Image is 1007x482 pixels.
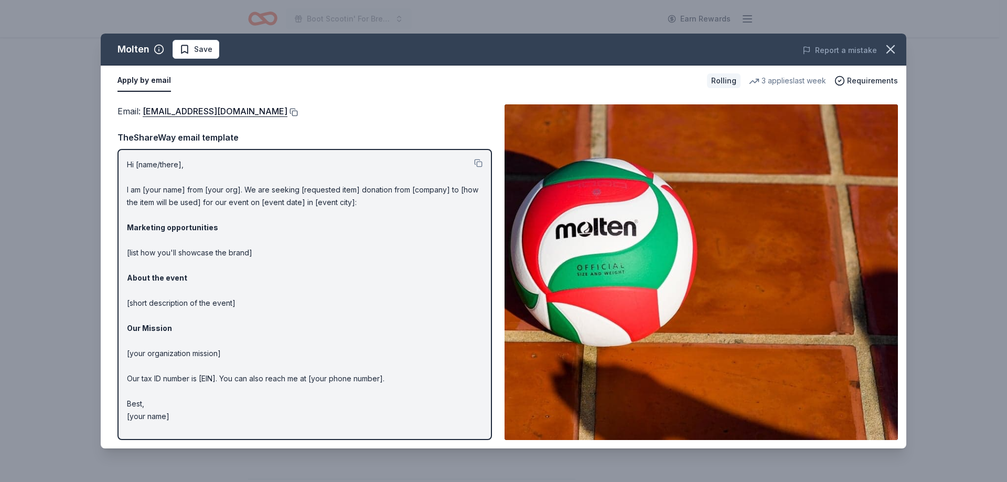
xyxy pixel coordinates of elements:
[127,158,483,423] p: Hi [name/there], I am [your name] from [your org]. We are seeking [requested item] donation from ...
[117,131,492,144] div: TheShareWay email template
[127,324,172,333] strong: Our Mission
[194,43,212,56] span: Save
[749,74,826,87] div: 3 applies last week
[173,40,219,59] button: Save
[847,74,898,87] span: Requirements
[117,70,171,92] button: Apply by email
[117,106,287,116] span: Email :
[127,273,187,282] strong: About the event
[127,223,218,232] strong: Marketing opportunities
[117,41,149,58] div: Molten
[802,44,877,57] button: Report a mistake
[505,104,898,440] img: Image for Molten
[707,73,741,88] div: Rolling
[143,104,287,118] a: [EMAIL_ADDRESS][DOMAIN_NAME]
[834,74,898,87] button: Requirements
